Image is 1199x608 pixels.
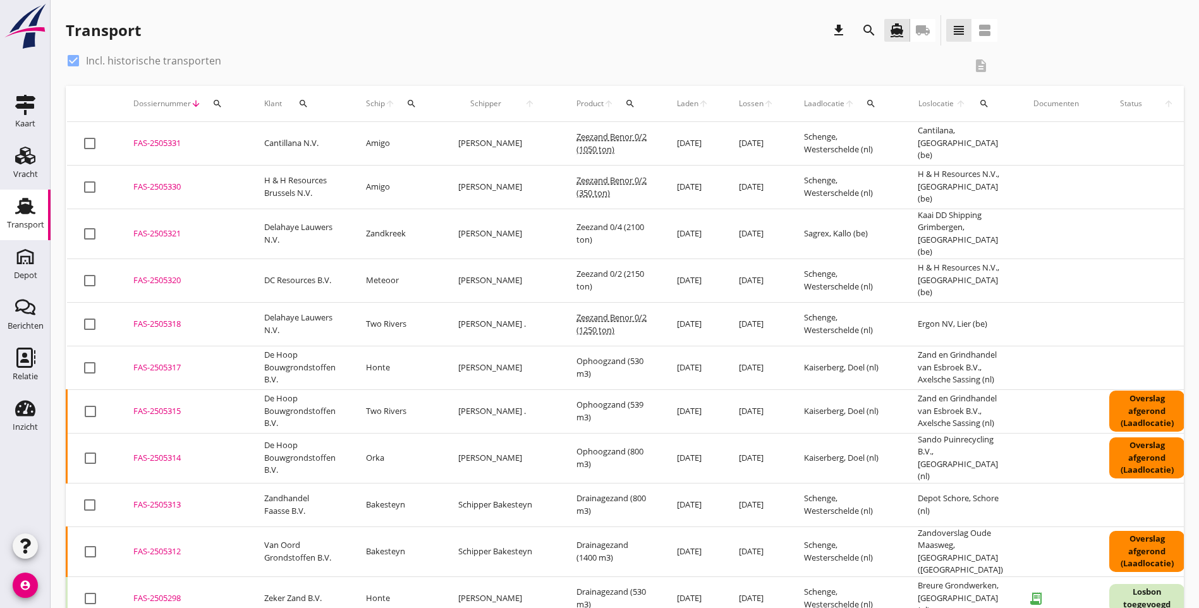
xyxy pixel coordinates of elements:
td: [DATE] [662,165,724,209]
td: [PERSON_NAME] [443,258,561,302]
td: DC Resources B.V. [249,258,351,302]
td: [PERSON_NAME] [443,433,561,483]
td: [DATE] [724,165,789,209]
td: [DATE] [724,389,789,433]
td: Kaai DD Shipping Grimbergen, [GEOGRAPHIC_DATA] (be) [903,209,1018,258]
td: Schipper Bakesteyn [443,526,561,576]
td: [DATE] [662,483,724,526]
td: Ophoogzand (539 m3) [561,389,662,433]
td: Bakesteyn [351,526,443,576]
td: [DATE] [724,346,789,389]
i: arrow_upward [955,99,967,109]
span: Schip [366,98,385,109]
td: H & H Resources N.V., [GEOGRAPHIC_DATA] (be) [903,165,1018,209]
td: Zand en Grindhandel van Esbroek B.V., Axelsche Sassing (nl) [903,389,1018,433]
td: Bakesteyn [351,483,443,526]
i: view_agenda [977,23,992,38]
td: Schenge, Westerschelde (nl) [789,258,903,302]
div: FAS-2505313 [133,499,234,511]
i: arrow_upward [1153,99,1184,109]
td: Schenge, Westerschelde (nl) [789,302,903,346]
div: FAS-2505318 [133,318,234,331]
label: Incl. historische transporten [86,54,221,67]
td: [DATE] [662,258,724,302]
td: Kaiserberg, Doel (nl) [789,346,903,389]
td: [DATE] [724,258,789,302]
td: Van Oord Grondstoffen B.V. [249,526,351,576]
td: [DATE] [724,122,789,166]
div: FAS-2505314 [133,452,234,465]
td: Kaiserberg, Doel (nl) [789,389,903,433]
div: Relatie [13,372,38,380]
span: Schipper [458,98,513,109]
div: FAS-2505330 [133,181,234,193]
td: [PERSON_NAME] [443,165,561,209]
i: local_shipping [915,23,930,38]
td: Drainagezand (1400 m3) [561,526,662,576]
td: [DATE] [724,209,789,258]
div: Inzicht [13,423,38,431]
div: Berichten [8,322,44,330]
td: De Hoop Bouwgrondstoffen B.V. [249,433,351,483]
i: arrow_upward [764,99,774,109]
i: directions_boat [889,23,904,38]
div: Klant [264,88,336,119]
i: search [861,23,877,38]
span: Laden [677,98,698,109]
span: Product [576,98,604,109]
div: Transport [7,221,44,229]
td: H & H Resources N.V., [GEOGRAPHIC_DATA] (be) [903,258,1018,302]
td: Amigo [351,122,443,166]
span: Loslocatie [918,98,955,109]
span: Status [1109,98,1153,109]
td: [PERSON_NAME] [443,346,561,389]
i: arrow_upward [698,99,709,109]
div: FAS-2505317 [133,362,234,374]
td: Orka [351,433,443,483]
div: Transport [66,20,141,40]
td: De Hoop Bouwgrondstoffen B.V. [249,389,351,433]
td: H & H Resources Brussels N.V. [249,165,351,209]
td: Delahaye Lauwers N.V. [249,302,351,346]
span: Zeezand Benor 0/2 (350 ton) [576,174,647,198]
i: search [625,99,635,109]
td: Honte [351,346,443,389]
div: Overslag afgerond (Laadlocatie) [1109,391,1184,432]
div: Documenten [1033,98,1079,109]
i: arrow_upward [385,99,395,109]
td: Meteoor [351,258,443,302]
td: [DATE] [662,122,724,166]
img: logo-small.a267ee39.svg [3,3,48,50]
div: FAS-2505315 [133,405,234,418]
td: Amigo [351,165,443,209]
td: Zandoverslag Oude Maasweg, [GEOGRAPHIC_DATA] ([GEOGRAPHIC_DATA]) [903,526,1018,576]
div: Kaart [15,119,35,128]
td: Sando Puinrecycling B.V., [GEOGRAPHIC_DATA] (nl) [903,433,1018,483]
i: search [298,99,308,109]
div: FAS-2505331 [133,137,234,150]
div: FAS-2505312 [133,545,234,558]
i: search [866,99,876,109]
td: De Hoop Bouwgrondstoffen B.V. [249,346,351,389]
i: arrow_upward [604,99,614,109]
td: [DATE] [724,483,789,526]
td: Schenge, Westerschelde (nl) [789,165,903,209]
td: Schenge, Westerschelde (nl) [789,483,903,526]
td: [DATE] [724,526,789,576]
div: FAS-2505298 [133,592,234,605]
i: account_circle [13,573,38,598]
td: Zandhandel Faasse B.V. [249,483,351,526]
i: download [831,23,846,38]
i: search [212,99,222,109]
td: [DATE] [662,389,724,433]
td: Schipper Bakesteyn [443,483,561,526]
td: [DATE] [662,302,724,346]
i: search [979,99,989,109]
td: Zeezand 0/2 (2150 ton) [561,258,662,302]
div: Overslag afgerond (Laadlocatie) [1109,437,1184,478]
td: Zeezand 0/4 (2100 ton) [561,209,662,258]
div: FAS-2505321 [133,228,234,240]
td: Ophoogzand (530 m3) [561,346,662,389]
td: [PERSON_NAME] . [443,302,561,346]
td: Drainagezand (800 m3) [561,483,662,526]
